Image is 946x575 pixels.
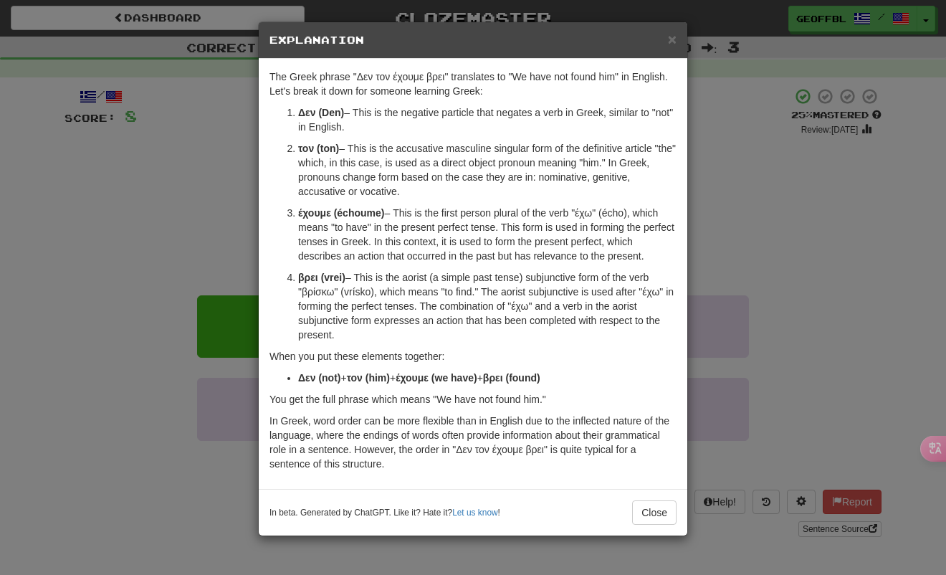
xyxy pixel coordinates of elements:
p: – This is the aorist (a simple past tense) subjunctive form of the verb "βρίσκω" (vrísko), which ... [298,270,677,342]
strong: τον (ton) [298,143,339,154]
strong: τον (him) [347,372,390,384]
h5: Explanation [269,33,677,47]
strong: Δεν (not) [298,372,340,384]
small: In beta. Generated by ChatGPT. Like it? Hate it? ! [269,507,500,519]
strong: έχουμε (échoume) [298,207,384,219]
strong: Δεν (Den) [298,107,344,118]
strong: έχουμε (we have) [396,372,477,384]
p: The Greek phrase "Δεν τον έχουμε βρει" translates to "We have not found him" in English. Let's br... [269,70,677,98]
span: × [668,31,677,47]
button: Close [668,32,677,47]
p: – This is the first person plural of the verb "έχω" (écho), which means "to have" in the present ... [298,206,677,263]
p: In Greek, word order can be more flexible than in English due to the inflected nature of the lang... [269,414,677,471]
p: – This is the negative particle that negates a verb in Greek, similar to "not" in English. [298,105,677,134]
p: When you put these elements together: [269,349,677,363]
strong: βρει (vrei) [298,272,345,283]
strong: βρει (found) [483,372,540,384]
button: Close [632,500,677,525]
li: + + + [298,371,677,385]
a: Let us know [452,508,497,518]
p: – This is the accusative masculine singular form of the definitive article "the" which, in this c... [298,141,677,199]
p: You get the full phrase which means "We have not found him." [269,392,677,407]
